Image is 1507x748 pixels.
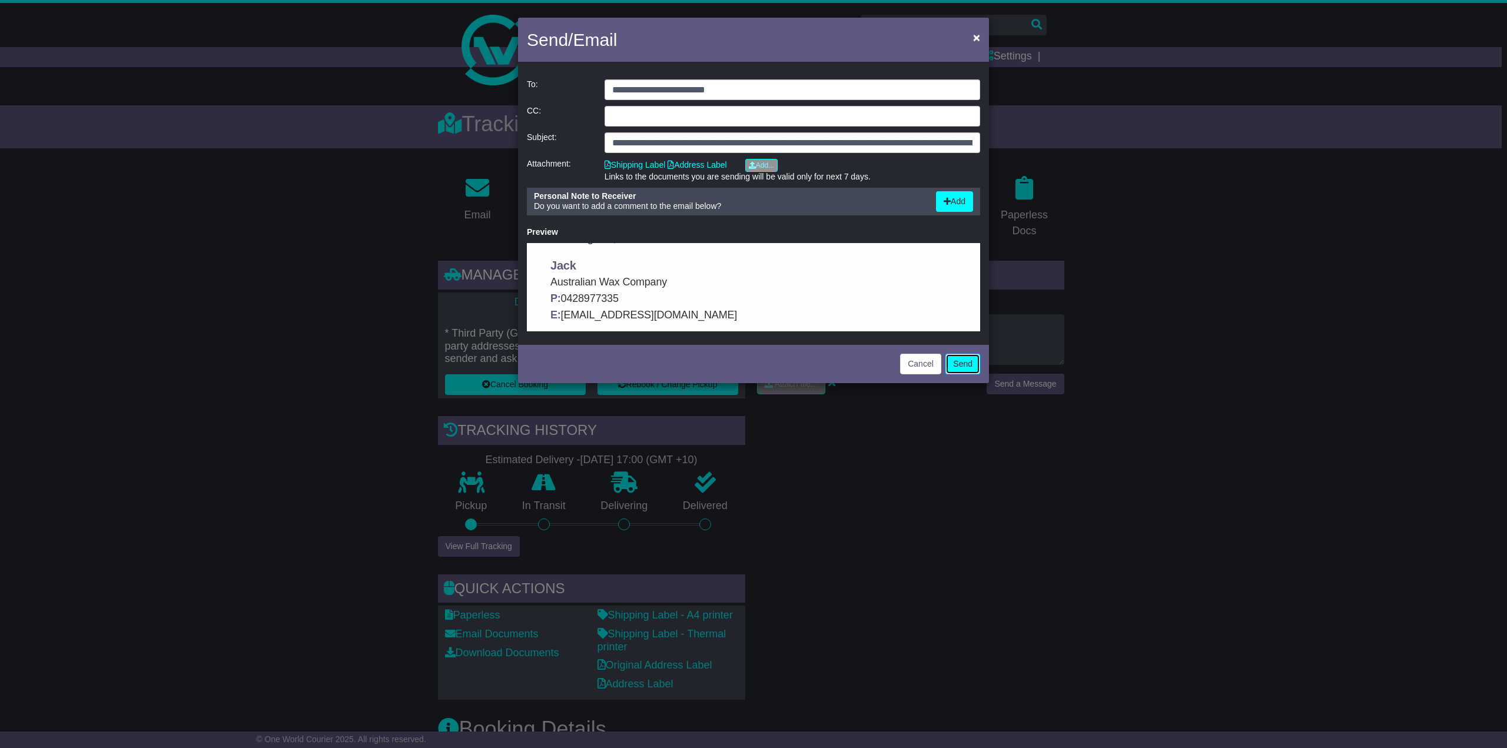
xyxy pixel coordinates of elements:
[967,25,986,49] button: Close
[605,160,666,169] a: Shipping Label
[521,79,599,100] div: To:
[521,159,599,182] div: Attachment:
[668,160,727,169] a: Address Label
[24,47,430,64] p: 0428977335
[973,31,980,44] span: ×
[24,66,34,78] strong: E:
[521,132,599,153] div: Subject:
[528,191,930,212] div: Do you want to add a comment to the email below?
[945,354,980,374] button: Send
[527,227,980,237] div: Preview
[936,191,973,212] button: Add
[534,191,924,201] div: Personal Note to Receiver
[900,354,941,374] button: Cancel
[24,31,430,47] p: Australian Wax Company
[605,172,980,182] div: Links to the documents you are sending will be valid only for next 7 days.
[521,106,599,127] div: CC:
[24,64,430,80] p: [EMAIL_ADDRESS][DOMAIN_NAME]
[745,159,778,172] a: Add...
[24,16,49,29] span: Jack
[527,26,617,53] h4: Send/Email
[24,49,34,61] strong: P:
